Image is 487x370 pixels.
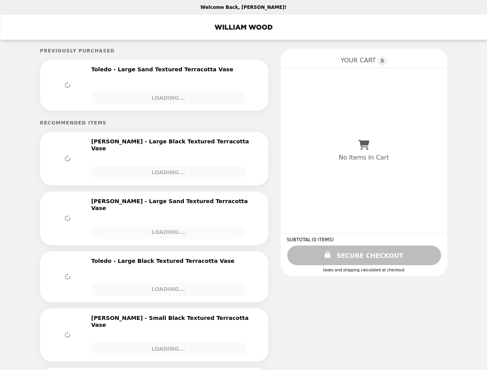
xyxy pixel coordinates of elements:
[40,48,268,54] h5: Previously Purchased
[91,257,238,264] h2: Toledo - Large Black Textured Terracotta Vase
[339,154,389,161] p: No Items In Cart
[312,237,334,242] span: ( 0 ITEMS )
[287,237,312,242] span: SUBTOTAL
[201,5,286,10] p: Welcome Back, [PERSON_NAME]!
[378,56,387,66] span: 0
[40,120,268,126] h5: Recommended Items
[211,19,276,35] img: Brand Logo
[91,66,236,73] h2: Toledo - Large Sand Textured Terracotta Vase
[340,57,376,64] span: YOUR CART
[91,198,257,212] h2: [PERSON_NAME] - Large Sand Textured Terracotta Vase
[91,314,257,329] h2: [PERSON_NAME] - Small Black Textured Terracotta Vase
[287,268,441,272] div: Taxes and Shipping calculated at checkout
[91,138,257,152] h2: [PERSON_NAME] - Large Black Textured Terracotta Vase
